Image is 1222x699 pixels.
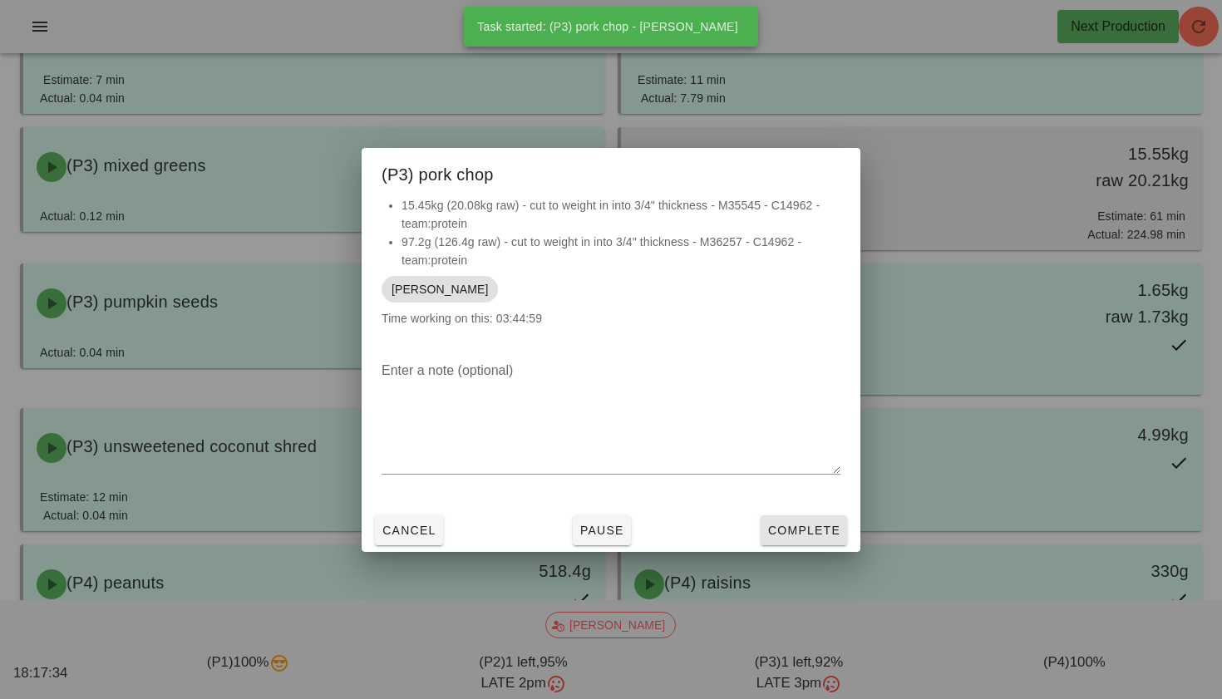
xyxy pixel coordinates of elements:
[579,524,624,537] span: Pause
[392,276,488,303] span: [PERSON_NAME]
[464,7,751,47] div: Task started: (P3) pork chop - [PERSON_NAME]
[767,524,840,537] span: Complete
[402,233,840,269] li: 97.2g (126.4g raw) - cut to weight in into 3/4" thickness - M36257 - C14962 - team:protein
[573,515,631,545] button: Pause
[375,515,443,545] button: Cancel
[362,196,860,344] div: Time working on this: 03:44:59
[402,196,840,233] li: 15.45kg (20.08kg raw) - cut to weight in into 3/4" thickness - M35545 - C14962 - team:protein
[382,524,436,537] span: Cancel
[362,148,860,196] div: (P3) pork chop
[761,515,847,545] button: Complete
